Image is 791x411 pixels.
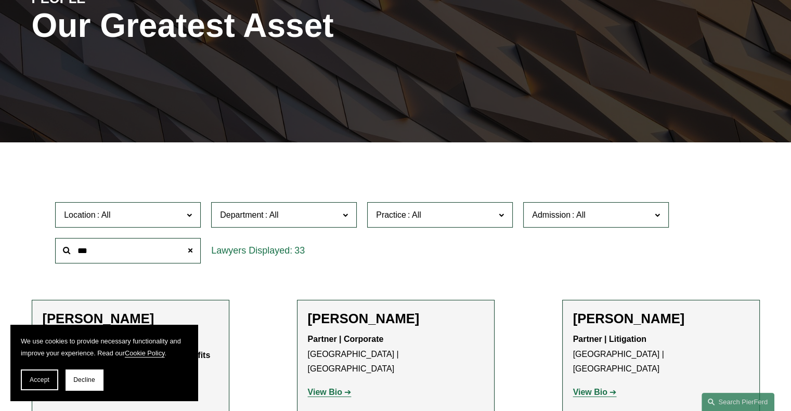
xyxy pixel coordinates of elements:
[21,369,58,390] button: Accept
[21,335,187,359] p: We use cookies to provide necessary functionality and improve your experience. Read our .
[573,332,749,377] p: [GEOGRAPHIC_DATA] | [GEOGRAPHIC_DATA]
[220,210,264,219] span: Department
[308,388,352,396] a: View Bio
[573,388,617,396] a: View Bio
[376,210,406,219] span: Practice
[30,376,49,383] span: Accept
[573,388,607,396] strong: View Bio
[308,335,384,343] strong: Partner | Corporate
[43,311,218,343] h2: [PERSON_NAME] [PERSON_NAME]
[573,311,749,327] h2: [PERSON_NAME]
[73,376,95,383] span: Decline
[573,335,646,343] strong: Partner | Litigation
[10,325,198,401] section: Cookie banner
[125,349,165,357] a: Cookie Policy
[66,369,103,390] button: Decline
[308,388,342,396] strong: View Bio
[702,393,774,411] a: Search this site
[64,210,96,219] span: Location
[32,7,517,45] h1: Our Greatest Asset
[308,311,484,327] h2: [PERSON_NAME]
[532,210,570,219] span: Admission
[294,245,305,256] span: 33
[308,332,484,377] p: [GEOGRAPHIC_DATA] | [GEOGRAPHIC_DATA]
